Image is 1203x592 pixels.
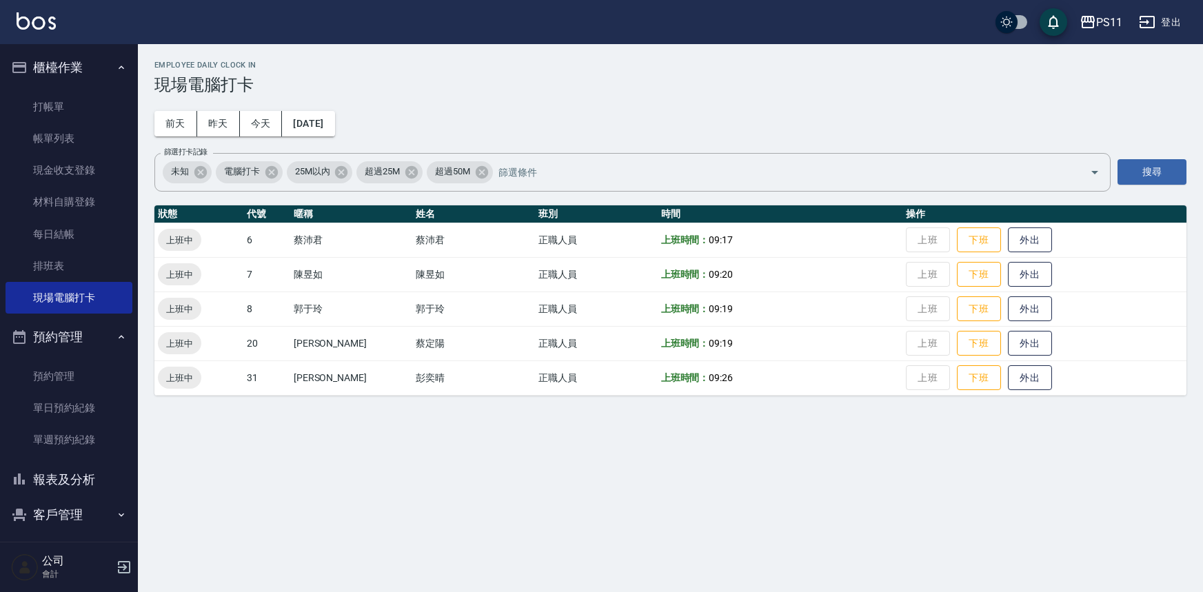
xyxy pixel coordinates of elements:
button: 報表及分析 [6,462,132,498]
button: 預約管理 [6,319,132,355]
span: 上班中 [158,267,201,282]
button: PS11 [1074,8,1128,37]
button: 登出 [1133,10,1186,35]
p: 會計 [42,568,112,580]
a: 打帳單 [6,91,132,123]
button: 外出 [1008,331,1052,356]
th: 操作 [902,205,1186,223]
td: 蔡沛君 [412,223,535,257]
td: 31 [243,360,290,395]
span: 電腦打卡 [216,165,268,178]
label: 篩選打卡記錄 [164,147,208,157]
button: 行銷工具 [6,533,132,569]
th: 暱稱 [290,205,413,223]
b: 上班時間： [661,234,709,245]
button: 下班 [957,365,1001,391]
span: 超過25M [356,165,408,178]
td: 20 [243,326,290,360]
button: 下班 [957,227,1001,253]
td: 陳昱如 [290,257,413,292]
button: 搜尋 [1118,159,1186,185]
button: 下班 [957,262,1001,287]
div: PS11 [1096,14,1122,31]
td: 正職人員 [535,360,658,395]
td: 正職人員 [535,292,658,326]
button: 外出 [1008,262,1052,287]
td: 彭奕晴 [412,360,535,395]
div: 超過25M [356,161,423,183]
td: [PERSON_NAME] [290,360,413,395]
img: Logo [17,12,56,30]
b: 上班時間： [661,372,709,383]
td: 蔡定陽 [412,326,535,360]
h5: 公司 [42,554,112,568]
button: 下班 [957,296,1001,322]
a: 現場電腦打卡 [6,282,132,314]
div: 未知 [163,161,212,183]
span: 上班中 [158,233,201,247]
th: 時間 [658,205,902,223]
div: 超過50M [427,161,493,183]
button: Open [1084,161,1106,183]
td: 正職人員 [535,257,658,292]
span: 09:17 [709,234,733,245]
span: 25M以內 [287,165,338,178]
span: 未知 [163,165,197,178]
input: 篩選條件 [495,160,1066,184]
td: [PERSON_NAME] [290,326,413,360]
button: save [1040,8,1067,36]
button: 客戶管理 [6,497,132,533]
img: Person [11,553,39,581]
td: 郭于玲 [290,292,413,326]
td: 7 [243,257,290,292]
td: 6 [243,223,290,257]
th: 代號 [243,205,290,223]
a: 材料自購登錄 [6,186,132,218]
button: 外出 [1008,365,1052,391]
td: 8 [243,292,290,326]
span: 09:19 [709,338,733,349]
button: 下班 [957,331,1001,356]
td: 蔡沛君 [290,223,413,257]
h3: 現場電腦打卡 [154,75,1186,94]
td: 郭于玲 [412,292,535,326]
span: 09:26 [709,372,733,383]
th: 班別 [535,205,658,223]
b: 上班時間： [661,338,709,349]
a: 每日結帳 [6,218,132,250]
b: 上班時間： [661,303,709,314]
h2: Employee Daily Clock In [154,61,1186,70]
a: 排班表 [6,250,132,282]
span: 上班中 [158,336,201,351]
a: 單週預約紀錄 [6,424,132,456]
button: 外出 [1008,227,1052,253]
div: 電腦打卡 [216,161,283,183]
td: 陳昱如 [412,257,535,292]
button: 今天 [240,111,283,136]
button: 櫃檯作業 [6,50,132,85]
a: 現金收支登錄 [6,154,132,186]
span: 上班中 [158,371,201,385]
span: 上班中 [158,302,201,316]
button: 前天 [154,111,197,136]
th: 狀態 [154,205,243,223]
span: 09:20 [709,269,733,280]
a: 預約管理 [6,360,132,392]
button: [DATE] [282,111,334,136]
div: 25M以內 [287,161,353,183]
td: 正職人員 [535,326,658,360]
a: 單日預約紀錄 [6,392,132,424]
span: 超過50M [427,165,478,178]
a: 帳單列表 [6,123,132,154]
td: 正職人員 [535,223,658,257]
button: 昨天 [197,111,240,136]
button: 外出 [1008,296,1052,322]
b: 上班時間： [661,269,709,280]
span: 09:19 [709,303,733,314]
th: 姓名 [412,205,535,223]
